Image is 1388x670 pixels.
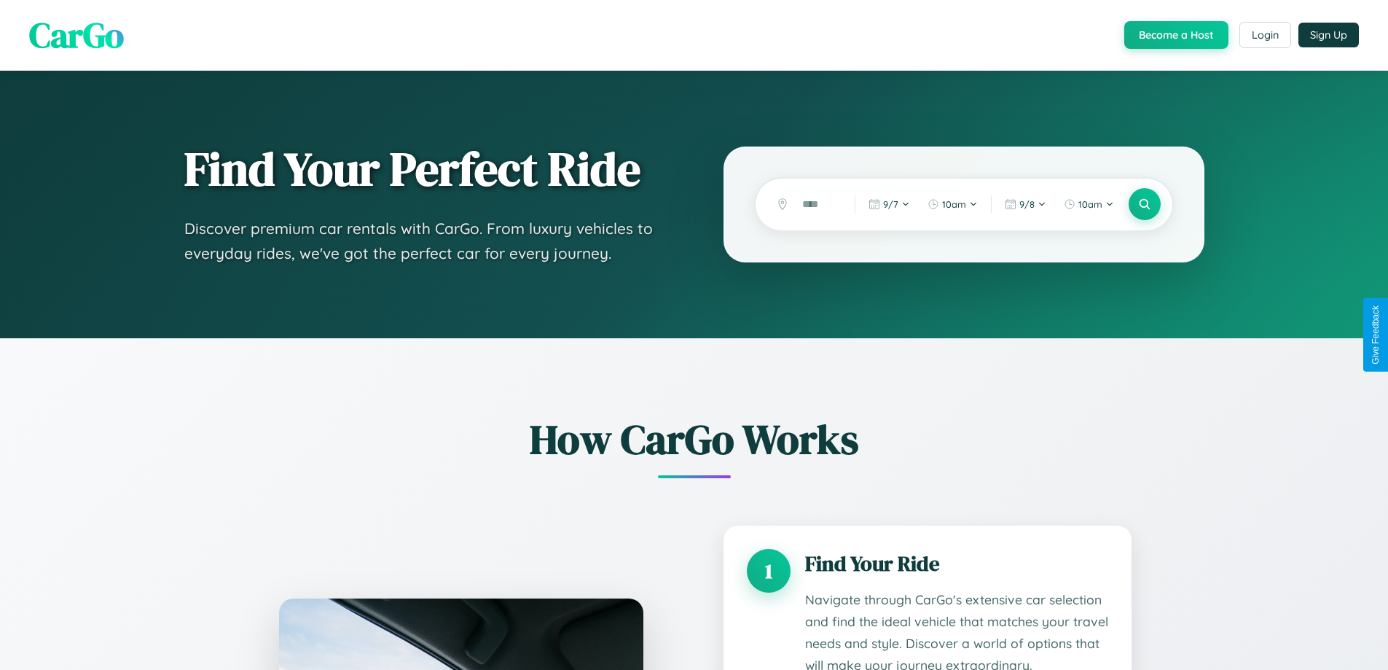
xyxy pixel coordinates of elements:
[257,411,1132,467] h2: How CarGo Works
[184,144,665,195] h1: Find Your Perfect Ride
[1056,192,1121,216] button: 10am
[942,198,966,210] span: 10am
[997,192,1054,216] button: 9/8
[805,549,1108,578] h3: Find Your Ride
[861,192,917,216] button: 9/7
[883,198,898,210] span: 9 / 7
[1298,23,1359,47] button: Sign Up
[920,192,985,216] button: 10am
[1239,22,1291,48] button: Login
[1124,21,1228,49] button: Become a Host
[1371,305,1381,365] div: Give Feedback
[747,549,791,593] div: 1
[29,11,124,59] span: CarGo
[1078,198,1102,210] span: 10am
[184,217,665,265] p: Discover premium car rentals with CarGo. From luxury vehicles to everyday rides, we've got the pe...
[1019,198,1035,210] span: 9 / 8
